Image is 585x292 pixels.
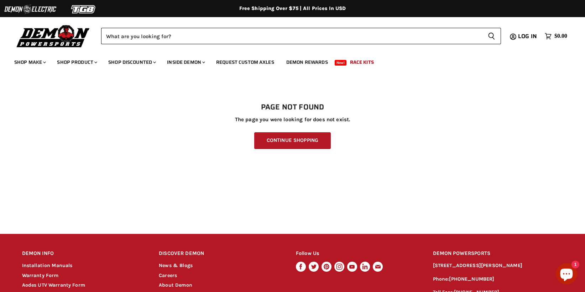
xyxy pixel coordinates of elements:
[159,245,282,262] h2: DISCOVER DEMON
[22,245,146,262] h2: DEMON INFO
[449,276,494,282] a: [PHONE_NUMBER]
[433,275,563,283] p: Phone:
[541,31,571,41] a: $0.00
[554,263,579,286] inbox-online-store-chat: Shopify online store chat
[9,55,50,70] a: Shop Make
[8,5,578,12] div: Free Shipping Over $75 | All Prices In USD
[159,282,192,288] a: About Demon
[482,28,501,44] button: Search
[101,28,482,44] input: Search
[101,28,501,44] form: Product
[57,2,110,16] img: TGB Logo 2
[554,33,567,40] span: $0.00
[515,33,541,40] a: Log in
[9,52,565,70] ul: Main menu
[345,55,379,70] a: Race Kits
[254,132,331,149] a: Continue Shopping
[103,55,160,70] a: Shop Discounted
[159,272,177,278] a: Careers
[211,55,280,70] a: Request Custom Axles
[296,245,419,262] h2: Follow Us
[22,282,85,288] a: Aodes UTV Warranty Form
[22,272,59,278] a: Warranty Form
[52,55,101,70] a: Shop Product
[14,23,92,48] img: Demon Powersports
[281,55,333,70] a: Demon Rewards
[22,103,563,112] h1: Page not found
[335,60,347,66] span: New!
[433,262,563,270] p: [STREET_ADDRESS][PERSON_NAME]
[4,2,57,16] img: Demon Electric Logo 2
[22,117,563,123] p: The page you were looking for does not exist.
[433,245,563,262] h2: DEMON POWERSPORTS
[162,55,209,70] a: Inside Demon
[22,262,73,268] a: Installation Manuals
[159,262,193,268] a: News & Blogs
[518,32,537,41] span: Log in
